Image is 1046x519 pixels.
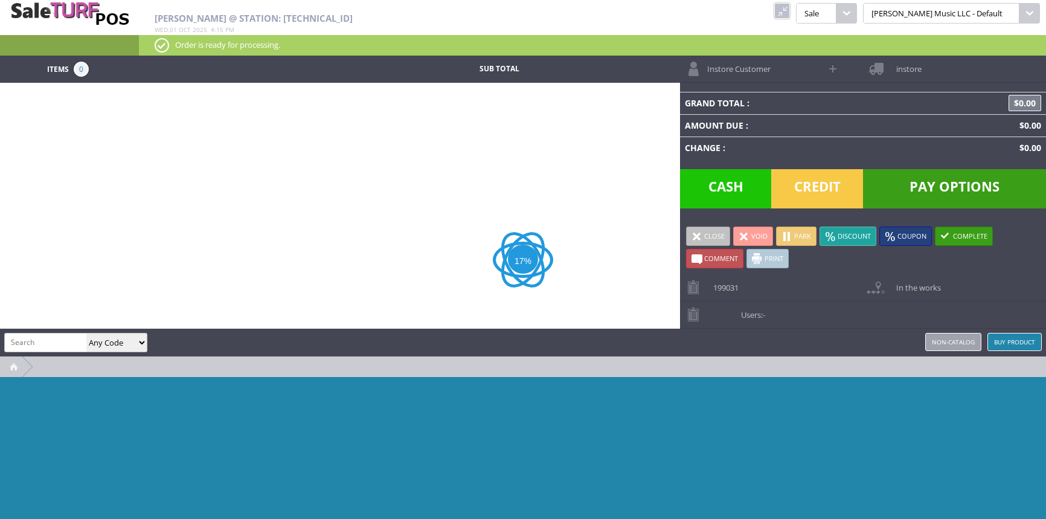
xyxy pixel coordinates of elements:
input: Search [5,334,86,351]
h2: [PERSON_NAME] @ Station: [TECHNICAL_ID] [155,13,678,24]
a: Buy Product [987,333,1042,351]
a: Print [746,249,789,268]
p: Order is ready for processing. [155,38,1030,51]
span: 0 [74,62,89,77]
span: Instore Customer [701,56,771,74]
a: Discount [820,227,876,246]
span: Pay Options [863,169,1046,208]
span: $0.00 [1015,142,1041,153]
a: Non-catalog [925,333,981,351]
span: Wed [155,25,168,34]
span: 15 [216,25,223,34]
span: Cash [680,169,772,208]
span: In the works [890,274,941,293]
span: , : [155,25,234,34]
a: Void [733,227,773,246]
span: $0.00 [1015,120,1041,131]
span: 4 [211,25,214,34]
span: Comment [704,254,738,263]
span: Items [47,62,69,75]
td: Amount Due : [680,114,908,137]
a: Close [686,227,730,246]
a: Park [776,227,817,246]
span: Credit [771,169,863,208]
span: 2025 [193,25,207,34]
span: 01 [170,25,177,34]
td: Grand Total : [680,92,908,114]
span: instore [890,56,922,74]
span: Users: [735,301,765,320]
span: pm [225,25,234,34]
td: Change : [680,137,908,159]
span: 199031 [707,274,739,293]
span: Sale [796,3,836,24]
span: [PERSON_NAME] Music LLC - Default [863,3,1019,24]
span: $0.00 [1009,95,1041,111]
span: - [763,309,765,320]
a: Coupon [879,227,932,246]
a: Complete [935,227,993,246]
span: Oct [179,25,191,34]
td: Sub Total [408,62,591,77]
